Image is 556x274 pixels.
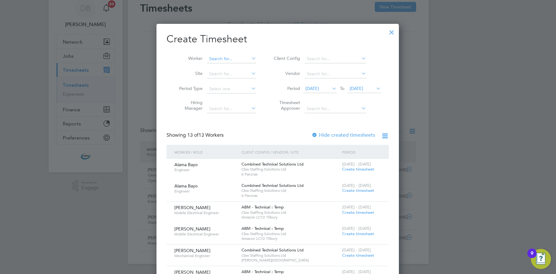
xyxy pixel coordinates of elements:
span: ABM - Technical : Temp [241,226,284,231]
input: Select one [207,85,256,93]
input: Search for... [207,104,256,113]
label: Timesheet Approver [272,100,300,111]
span: [DATE] - [DATE] [342,226,371,231]
span: 6 Pancras [241,193,339,198]
input: Search for... [304,70,366,78]
span: Mobile Electrical Engineer [174,232,237,237]
div: Worker / Role [173,145,240,159]
span: [DATE] - [DATE] [342,183,371,188]
span: [PERSON_NAME] [174,205,210,210]
div: Client Config / Vendor / Site [240,145,341,159]
span: Create timesheet [342,231,374,236]
input: Search for... [207,55,256,63]
span: Create timesheet [342,253,374,258]
span: ABM - Technical : Temp [241,204,284,210]
label: Client Config [272,55,300,61]
span: [DATE] [305,86,319,91]
input: Search for... [207,70,256,78]
h2: Create Timesheet [167,33,389,46]
span: Create timesheet [342,188,374,193]
span: 13 Workers [187,132,224,138]
button: Open Resource Center, 9 new notifications [531,249,551,269]
span: Combined Technical Solutions Ltd [241,161,304,167]
div: Period [341,145,383,159]
span: [DATE] - [DATE] [342,161,371,167]
label: Period Type [174,86,203,91]
label: Vendor [272,71,300,76]
span: Alama Bayo [174,162,198,167]
span: 6 Pancras [241,172,339,177]
span: Create timesheet [342,166,374,172]
span: Engineer [174,167,237,172]
label: Hide created timesheets [311,132,375,138]
span: Alama Bayo [174,183,198,189]
span: Cbw Staffing Solutions Ltd [241,188,339,193]
span: [PERSON_NAME] [174,248,210,253]
span: Mechanical Engineer [174,253,237,258]
div: Showing [167,132,225,139]
input: Search for... [304,55,366,63]
span: [DATE] [350,86,363,91]
span: 13 of [187,132,199,138]
span: [DATE] - [DATE] [342,247,371,253]
span: Mobile Electrical Engineer [174,210,237,215]
span: [DATE] - [DATE] [342,204,371,210]
label: Period [272,86,300,91]
label: Site [174,71,203,76]
span: [PERSON_NAME][GEOGRAPHIC_DATA] [241,258,339,263]
span: [PERSON_NAME] [174,226,210,232]
span: Create timesheet [342,210,374,215]
span: Cbw Staffing Solutions Ltd [241,253,339,258]
span: Cbw Staffing Solutions Ltd [241,231,339,236]
span: To [338,84,346,92]
span: Combined Technical Solutions Ltd [241,247,304,253]
span: Combined Technical Solutions Ltd [241,183,304,188]
span: Engineer [174,189,237,194]
span: Cbw Staffing Solutions Ltd [241,210,339,215]
span: Cbw Staffing Solutions Ltd [241,167,339,172]
label: Hiring Manager [174,100,203,111]
span: Amazon LCY2 Tilbury [241,236,339,241]
span: Amazon LCY2 Tilbury [241,215,339,220]
div: 9 [531,253,533,261]
input: Search for... [304,104,366,113]
label: Worker [174,55,203,61]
